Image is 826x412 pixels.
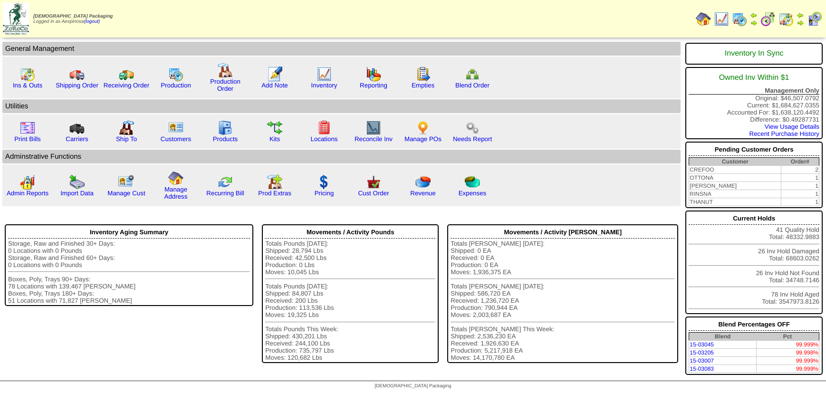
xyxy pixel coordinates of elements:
a: Blend Order [455,82,490,89]
a: 15-03083 [690,365,714,372]
a: Admin Reports [7,190,48,197]
img: pie_chart.png [415,174,431,190]
img: workorder.gif [415,67,431,82]
img: calendarcustomer.gif [807,11,822,27]
img: reconcile.gif [218,174,233,190]
a: Shipping Order [56,82,98,89]
a: Empties [412,82,434,89]
img: calendarprod.gif [732,11,747,27]
a: Recurring Bill [206,190,244,197]
img: graph.gif [366,67,381,82]
img: locations.gif [317,120,332,135]
a: Locations [310,135,337,143]
div: Owned Inv Within $1 [689,69,819,87]
a: Pricing [315,190,334,197]
img: zoroco-logo-small.webp [3,3,29,35]
td: RINSNA [689,190,781,198]
td: Utilities [2,99,681,113]
img: truck.gif [69,67,85,82]
a: 15-03007 [690,357,714,364]
a: Production Order [210,78,240,92]
img: line_graph2.gif [366,120,381,135]
img: truck2.gif [119,67,134,82]
td: 99.999% [756,357,819,365]
img: graph2.png [20,174,35,190]
a: Manage Cust [107,190,145,197]
a: Manage POs [404,135,442,143]
td: 2 [781,166,819,174]
th: Order# [781,158,819,166]
td: 1 [781,190,819,198]
a: Print Bills [14,135,41,143]
td: [PERSON_NAME] [689,182,781,190]
img: calendarinout.gif [778,11,794,27]
a: 15-03205 [690,349,714,356]
span: [DEMOGRAPHIC_DATA] Packaging [375,383,451,389]
a: Needs Report [453,135,492,143]
img: prodextras.gif [267,174,282,190]
img: cust_order.png [366,174,381,190]
img: dollar.gif [317,174,332,190]
div: Movements / Activity [PERSON_NAME] [451,226,675,239]
img: cabinet.gif [218,120,233,135]
img: calendarprod.gif [168,67,183,82]
a: Carriers [66,135,88,143]
div: Totals [PERSON_NAME] [DATE]: Shipped: 0 EA Received: 0 EA Production: 0 EA Moves: 1,936,375 EA To... [451,240,675,362]
div: Storage, Raw and Finished 30+ Days: 0 Locations with 0 Pounds Storage, Raw and Finished 60+ Days:... [8,240,250,304]
td: Adminstrative Functions [2,150,681,163]
a: (logout) [84,19,100,24]
div: Blend Percentages OFF [689,318,819,331]
a: View Usage Details [765,123,819,130]
img: arrowright.gif [750,19,758,27]
td: 99.998% [756,349,819,357]
a: Add Note [261,82,288,89]
div: Management Only [689,87,819,95]
div: Pending Customer Orders [689,144,819,156]
a: Reporting [360,82,387,89]
div: Current Holds [689,212,819,225]
a: Kits [269,135,280,143]
a: Customers [161,135,191,143]
a: Ins & Outs [13,82,42,89]
a: Revenue [410,190,435,197]
a: Manage Address [164,186,188,200]
img: arrowright.gif [797,19,804,27]
td: 1 [781,182,819,190]
td: THANUT [689,198,781,206]
a: Expenses [459,190,487,197]
a: Reconcile Inv [355,135,393,143]
a: Import Data [60,190,94,197]
a: 15-03045 [690,341,714,348]
td: General Management [2,42,681,56]
img: invoice2.gif [20,120,35,135]
a: Production [161,82,191,89]
img: network.png [465,67,480,82]
div: Totals Pounds [DATE]: Shipped: 28,794 Lbs Received: 42,500 Lbs Production: 0 Lbs Moves: 10,045 Lb... [265,240,435,362]
td: 99.999% [756,365,819,373]
img: calendarinout.gif [20,67,35,82]
img: arrowleft.gif [797,11,804,19]
th: Pct [756,333,819,341]
img: factory2.gif [119,120,134,135]
td: 1 [781,198,819,206]
img: managecust.png [118,174,135,190]
div: Original: $46,507.0792 Current: $1,684,627.0355 Accounted For: $1,638,120.4492 Difference: $0.492... [685,67,823,139]
td: 1 [781,174,819,182]
img: line_graph.gif [317,67,332,82]
div: Inventory In Sync [689,45,819,63]
img: home.gif [696,11,711,27]
img: truck3.gif [69,120,85,135]
div: Movements / Activity Pounds [265,226,435,239]
img: workflow.png [465,120,480,135]
div: 41 Quality Hold Total: 48332.9883 26 Inv Hold Damaged Total: 68603.0262 26 Inv Hold Not Found Tot... [685,211,823,314]
img: factory.gif [218,63,233,78]
a: Inventory [311,82,337,89]
td: 99.999% [756,341,819,349]
img: customers.gif [168,120,183,135]
img: arrowleft.gif [750,11,758,19]
img: pie_chart2.png [465,174,480,190]
a: Ship To [116,135,137,143]
th: Customer [689,158,781,166]
a: Receiving Order [104,82,149,89]
img: po.png [415,120,431,135]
